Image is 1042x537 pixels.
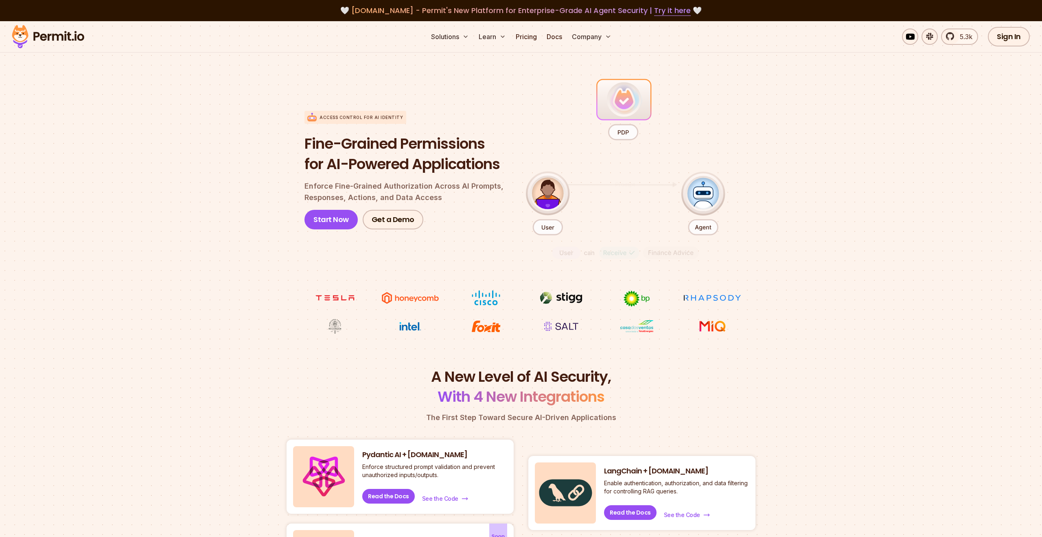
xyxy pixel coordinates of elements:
p: Access control for AI Identity [320,114,403,121]
img: Permit logo [8,23,88,51]
img: Stigg [531,290,592,306]
img: Intel [380,319,441,334]
span: 5.3k [955,32,972,42]
img: bp [606,290,667,307]
a: Read the Docs [604,505,657,520]
span: See the Code [664,511,700,519]
a: Pricing [512,29,540,45]
p: Enable authentication, authorization, and data filtering for controlling RAG queries. [604,479,749,495]
a: See the Code [421,494,469,504]
h1: Fine-Grained Permissions for AI-Powered Applications [304,134,513,174]
img: Foxit [455,319,517,334]
a: Get a Demo [363,210,423,229]
span: With 4 New Integrations [438,386,604,407]
a: Start Now [304,210,358,229]
div: 🤍 🤍 [20,5,1022,16]
img: salt [531,319,592,334]
img: MIQ [685,319,740,333]
h2: A New Level of AI Security, [287,367,755,407]
button: Solutions [428,29,472,45]
img: Rhapsody Health [682,290,743,306]
img: Casa dos Ventos [606,319,667,334]
span: See the Code [422,495,458,503]
h3: LangChain + [DOMAIN_NAME] [604,466,749,476]
p: Enforce structured prompt validation and prevent unauthorized inputs/outputs. [362,463,507,479]
p: Enforce Fine-Grained Authorization Across AI Prompts, Responses, Actions, and Data Access [304,180,513,203]
button: Learn [475,29,509,45]
a: Read the Docs [362,489,415,504]
a: Try it here [654,5,691,16]
a: Docs [543,29,565,45]
button: Company [569,29,615,45]
a: See the Code [663,510,711,520]
span: [DOMAIN_NAME] - Permit's New Platform for Enterprise-Grade AI Agent Security | [351,5,691,15]
a: Sign In [988,27,1030,46]
img: Honeycomb [380,290,441,306]
h3: Pydantic AI + [DOMAIN_NAME] [362,450,507,460]
a: 5.3k [941,29,978,45]
p: The First Step Toward Secure AI-Driven Applications [287,412,755,423]
img: tesla [304,290,366,306]
img: Maricopa County Recorder\'s Office [304,319,366,334]
img: Cisco [455,290,517,306]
